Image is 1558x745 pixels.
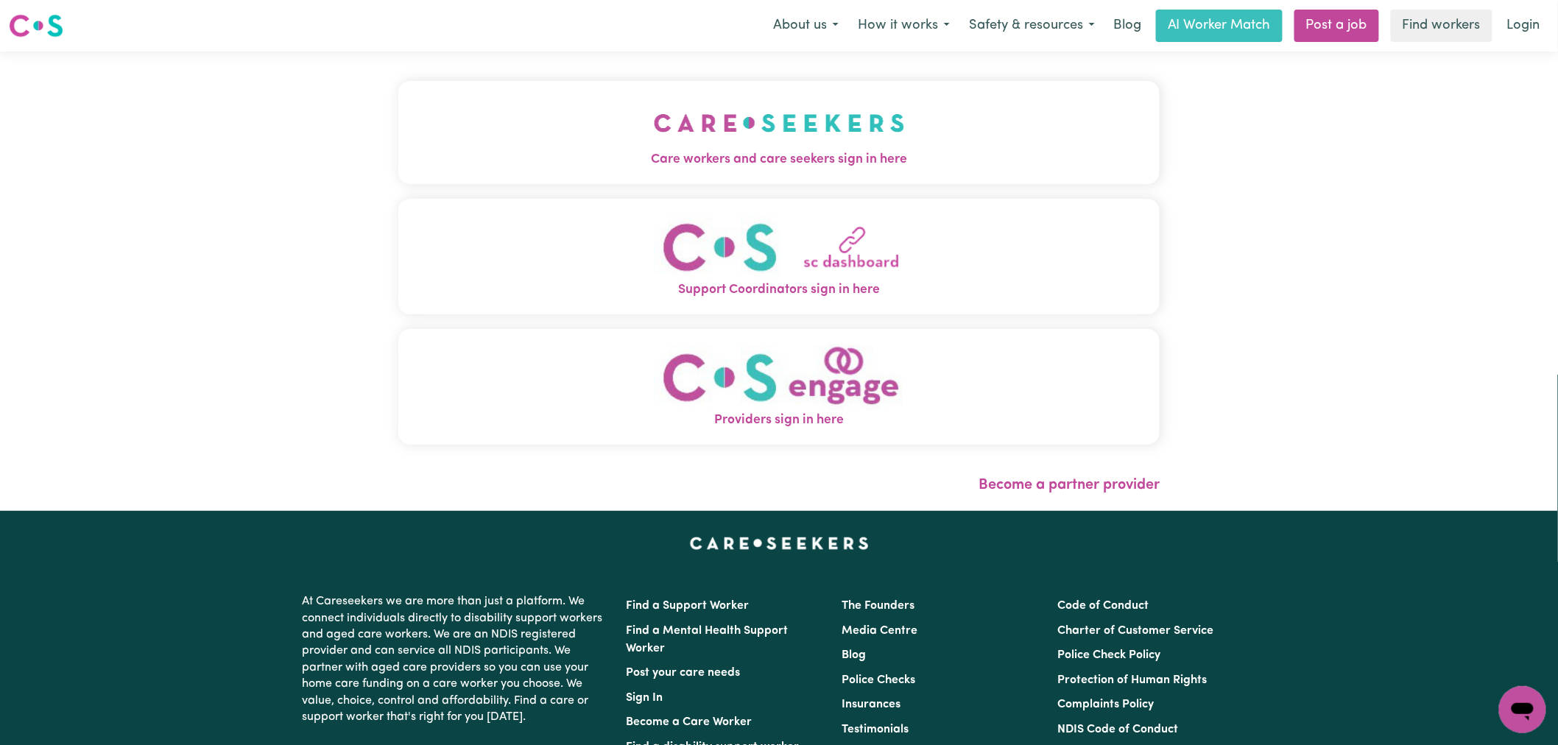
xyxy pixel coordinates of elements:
[302,587,608,731] p: At Careseekers we are more than just a platform. We connect individuals directly to disability su...
[1058,699,1155,710] a: Complaints Policy
[1058,724,1179,735] a: NDIS Code of Conduct
[842,649,866,661] a: Blog
[626,600,749,612] a: Find a Support Worker
[842,724,909,735] a: Testimonials
[1058,674,1208,686] a: Protection of Human Rights
[842,600,914,612] a: The Founders
[398,199,1160,314] button: Support Coordinators sign in here
[842,674,915,686] a: Police Checks
[1156,10,1283,42] a: AI Worker Match
[1294,10,1379,42] a: Post a job
[1391,10,1492,42] a: Find workers
[398,411,1160,430] span: Providers sign in here
[398,150,1160,169] span: Care workers and care seekers sign in here
[1498,10,1549,42] a: Login
[626,625,788,654] a: Find a Mental Health Support Worker
[842,625,917,637] a: Media Centre
[9,9,63,43] a: Careseekers logo
[690,537,869,549] a: Careseekers home page
[1058,600,1149,612] a: Code of Conduct
[1058,625,1214,637] a: Charter of Customer Service
[1104,10,1150,42] a: Blog
[398,280,1160,300] span: Support Coordinators sign in here
[1058,649,1161,661] a: Police Check Policy
[9,13,63,39] img: Careseekers logo
[626,692,663,704] a: Sign In
[979,478,1160,492] a: Become a partner provider
[626,716,752,728] a: Become a Care Worker
[1499,686,1546,733] iframe: Button to launch messaging window
[764,10,848,41] button: About us
[959,10,1104,41] button: Safety & resources
[842,699,900,710] a: Insurances
[626,667,740,679] a: Post your care needs
[398,81,1160,184] button: Care workers and care seekers sign in here
[398,329,1160,445] button: Providers sign in here
[848,10,959,41] button: How it works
